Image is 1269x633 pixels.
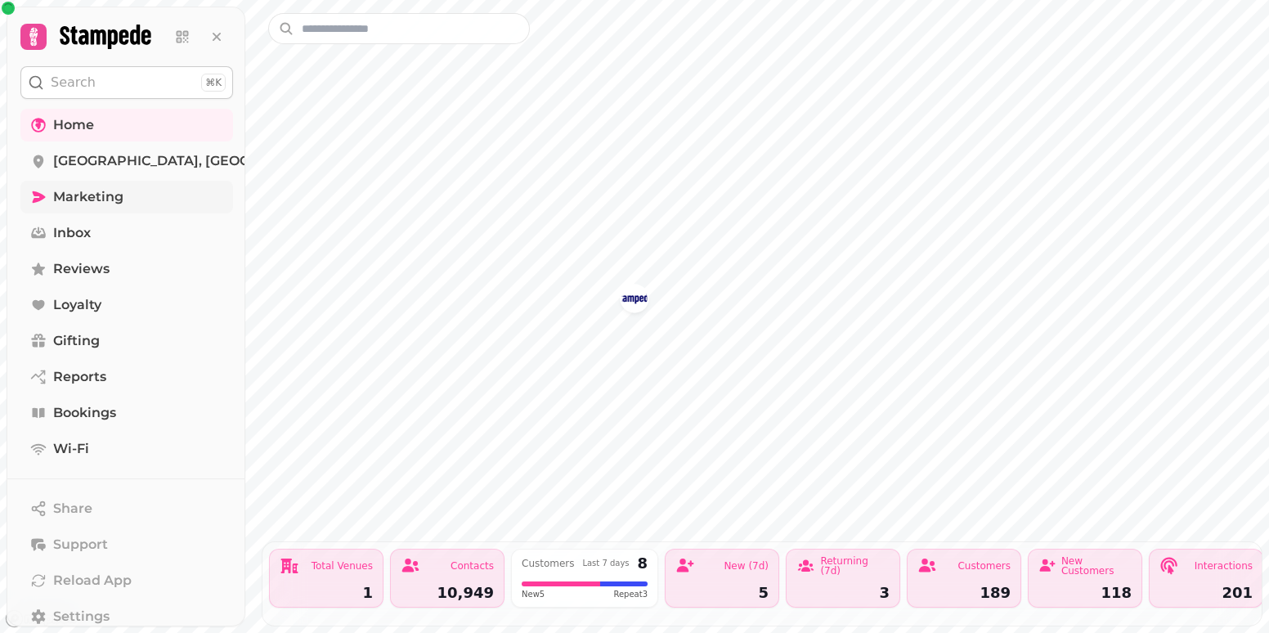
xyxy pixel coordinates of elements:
div: Contacts [451,561,494,571]
span: Marketing [53,187,123,207]
a: Reviews [20,253,233,285]
span: Bookings [53,403,116,423]
a: Bookings [20,397,233,429]
a: Loyalty [20,289,233,321]
span: Reload App [53,571,132,590]
span: New 5 [522,588,545,600]
span: Reports [53,367,106,387]
a: Marketing [20,181,233,213]
button: Search⌘K [20,66,233,99]
div: 5 [675,586,769,600]
div: 8 [637,556,648,571]
span: Home [53,115,94,135]
a: Settings [20,600,233,633]
span: Share [53,499,92,519]
span: Wi-Fi [53,439,89,459]
div: Customers [522,559,575,568]
div: ⌘K [201,74,226,92]
a: [GEOGRAPHIC_DATA], [GEOGRAPHIC_DATA] [20,145,233,177]
span: Inbox [53,223,91,243]
div: 118 [1038,586,1132,600]
span: Reviews [53,259,110,279]
span: Support [53,535,108,554]
div: New (7d) [724,561,769,571]
a: Wi-Fi [20,433,233,465]
button: Support [20,528,233,561]
div: 3 [796,586,890,600]
a: Reports [20,361,233,393]
button: Reload App [20,564,233,597]
div: Returning (7d) [820,556,890,576]
span: Loyalty [53,295,101,315]
a: Inbox [20,217,233,249]
div: Total Venues [312,561,373,571]
button: Marine Hotel, Ballycastle [621,285,648,312]
span: [GEOGRAPHIC_DATA], [GEOGRAPHIC_DATA] [53,151,351,171]
div: 201 [1159,586,1253,600]
span: Gifting [53,331,100,351]
span: Settings [53,607,110,626]
div: Customers [957,561,1011,571]
a: Gifting [20,325,233,357]
div: 189 [917,586,1011,600]
p: Search [51,73,96,92]
div: 10,949 [401,586,494,600]
span: Repeat 3 [613,588,648,600]
button: Share [20,492,233,525]
div: Last 7 days [582,559,629,568]
a: Home [20,109,233,141]
div: 1 [280,586,373,600]
div: Interactions [1195,561,1253,571]
div: Map marker [621,285,648,316]
div: New Customers [1061,556,1132,576]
